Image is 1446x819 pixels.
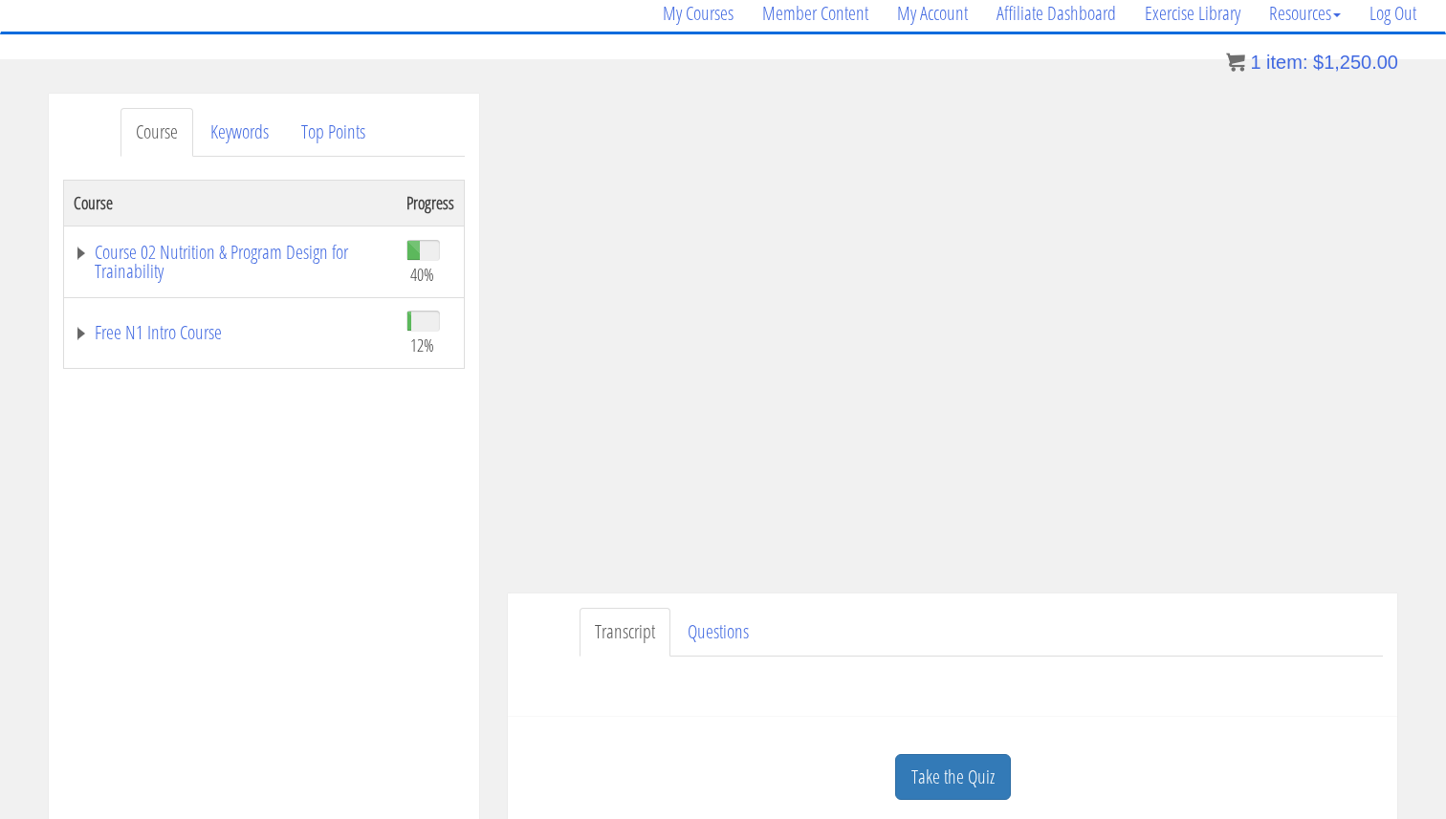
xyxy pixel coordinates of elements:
[1226,53,1245,72] img: icon11.png
[895,754,1011,801] a: Take the Quiz
[1250,52,1260,73] span: 1
[580,608,670,657] a: Transcript
[1313,52,1324,73] span: $
[1266,52,1307,73] span: item:
[410,264,434,285] span: 40%
[672,608,764,657] a: Questions
[1226,52,1398,73] a: 1 item: $1,250.00
[120,108,193,157] a: Course
[195,108,284,157] a: Keywords
[397,180,465,226] th: Progress
[410,334,434,356] span: 12%
[1313,52,1398,73] bdi: 1,250.00
[74,243,387,281] a: Course 02 Nutrition & Program Design for Trainability
[64,180,398,226] th: Course
[286,108,381,157] a: Top Points
[74,323,387,342] a: Free N1 Intro Course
